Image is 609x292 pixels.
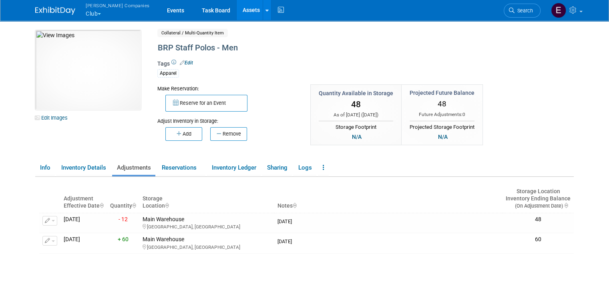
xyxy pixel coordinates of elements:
a: Adjustments [112,161,155,175]
button: Remove [210,127,247,141]
div: As of [DATE] ( ) [319,112,393,118]
div: Storage Footprint [319,121,393,131]
div: Adjust Inventory in Storage: [157,112,298,125]
span: 48 [351,100,361,109]
div: Projected Storage Footprint [410,121,474,131]
a: Inventory Details [56,161,111,175]
img: ExhibitDay [35,7,75,15]
span: + 60 [118,236,129,242]
a: Inventory Ledger [207,161,261,175]
a: Logs [293,161,316,175]
div: 60 [506,236,571,243]
div: Future Adjustments: [410,111,474,118]
th: Storage LocationInventory Ending Balance (On Adjustment Date) : activate to sort column ascending [502,185,574,213]
div: N/A [435,132,450,141]
img: View Images [35,30,141,110]
span: - 12 [119,216,128,222]
th: Adjustment Effective Date : activate to sort column ascending [60,185,107,213]
button: Reserve for an Event [165,95,247,112]
a: Edit [180,60,193,66]
span: (On Adjustment Date) [508,203,563,209]
a: Reservations [157,161,205,175]
button: Add [165,127,202,141]
span: Search [515,8,533,14]
div: Main Warehouse [143,216,271,230]
span: [DATE] [363,112,377,118]
th: Storage Location : activate to sort column ascending [139,185,274,213]
a: Edit Images [35,113,71,123]
div: [DATE] [277,216,499,225]
span: 0 [462,112,465,117]
div: Tags [157,60,513,83]
div: Projected Future Balance [410,89,474,97]
div: Apparel [157,69,179,78]
a: Search [504,4,541,18]
img: Ethyn Fruth [551,3,566,18]
div: [DATE] [277,236,499,245]
th: Notes : activate to sort column ascending [274,185,502,213]
div: BRP Staff Polos - Men [155,41,513,55]
span: [PERSON_NAME] Companies [86,1,150,10]
div: Make Reservation: [157,84,298,92]
div: [GEOGRAPHIC_DATA], [GEOGRAPHIC_DATA] [143,223,271,230]
td: [DATE] [60,213,107,233]
a: Sharing [262,161,292,175]
div: [GEOGRAPHIC_DATA], [GEOGRAPHIC_DATA] [143,243,271,250]
th: Quantity : activate to sort column ascending [107,185,139,213]
span: Collateral / Multi-Quantity Item [157,29,228,37]
div: 48 [506,216,571,223]
div: Quantity Available in Storage [319,89,393,97]
div: N/A [349,132,364,141]
td: [DATE] [60,233,107,254]
div: Main Warehouse [143,236,271,250]
a: Info [35,161,55,175]
span: 48 [438,99,446,108]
